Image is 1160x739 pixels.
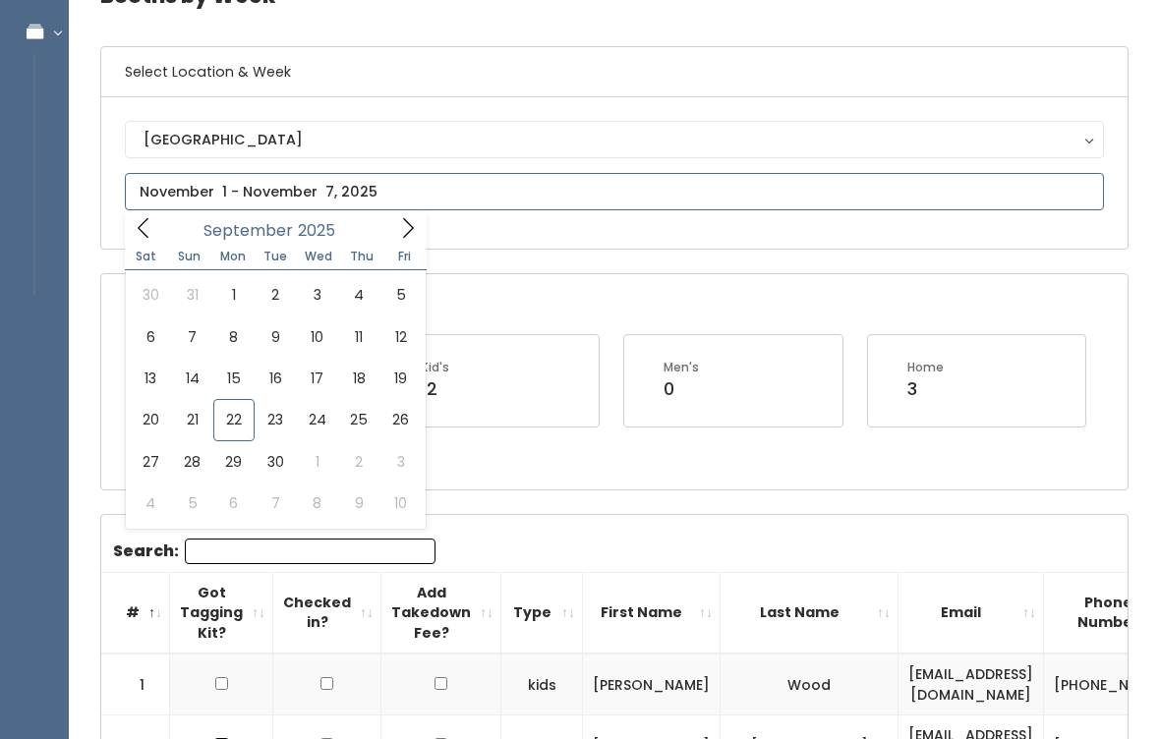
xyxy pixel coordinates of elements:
span: Sat [125,251,168,262]
span: Wed [297,251,340,262]
span: September 28, 2025 [171,441,212,483]
span: Sun [168,251,211,262]
span: September [203,223,293,239]
span: September 10, 2025 [297,316,338,358]
span: September 1, 2025 [213,274,255,315]
td: kids [501,654,583,715]
input: November 1 - November 7, 2025 [125,173,1104,210]
div: 3 [907,376,944,402]
th: Type: activate to sort column ascending [501,572,583,654]
span: October 10, 2025 [379,483,421,524]
span: September 26, 2025 [379,399,421,440]
span: September 5, 2025 [379,274,421,315]
th: Got Tagging Kit?: activate to sort column ascending [170,572,273,654]
span: September 7, 2025 [171,316,212,358]
span: August 31, 2025 [171,274,212,315]
span: Fri [383,251,427,262]
th: Add Takedown Fee?: activate to sort column ascending [381,572,501,654]
span: October 5, 2025 [171,483,212,524]
span: September 19, 2025 [379,358,421,399]
span: September 23, 2025 [255,399,296,440]
td: 1 [101,654,170,715]
span: October 4, 2025 [130,483,171,524]
span: October 9, 2025 [338,483,379,524]
span: September 4, 2025 [338,274,379,315]
div: Kid's [421,359,449,376]
div: 12 [421,376,449,402]
th: First Name: activate to sort column ascending [583,572,721,654]
span: October 8, 2025 [297,483,338,524]
span: September 11, 2025 [338,316,379,358]
span: September 25, 2025 [338,399,379,440]
span: October 6, 2025 [213,483,255,524]
span: September 24, 2025 [297,399,338,440]
div: [GEOGRAPHIC_DATA] [144,129,1085,150]
input: Search: [185,539,435,564]
span: September 15, 2025 [213,358,255,399]
span: Thu [340,251,383,262]
span: October 7, 2025 [255,483,296,524]
span: September 22, 2025 [213,399,255,440]
span: September 14, 2025 [171,358,212,399]
th: #: activate to sort column descending [101,572,170,654]
input: Year [293,218,352,243]
button: [GEOGRAPHIC_DATA] [125,121,1104,158]
td: Wood [721,654,899,715]
th: Last Name: activate to sort column ascending [721,572,899,654]
span: September 18, 2025 [338,358,379,399]
span: September 6, 2025 [130,316,171,358]
div: Men's [664,359,699,376]
span: September 16, 2025 [255,358,296,399]
span: August 30, 2025 [130,274,171,315]
td: [PERSON_NAME] [583,654,721,715]
span: September 12, 2025 [379,316,421,358]
h6: Select Location & Week [101,47,1128,97]
th: Checked in?: activate to sort column ascending [273,572,381,654]
span: Mon [211,251,255,262]
span: September 27, 2025 [130,441,171,483]
span: October 3, 2025 [379,441,421,483]
span: September 20, 2025 [130,399,171,440]
span: Tue [254,251,297,262]
span: September 8, 2025 [213,316,255,358]
span: October 1, 2025 [297,441,338,483]
div: 0 [664,376,699,402]
td: [EMAIL_ADDRESS][DOMAIN_NAME] [899,654,1044,715]
span: September 3, 2025 [297,274,338,315]
span: September 30, 2025 [255,441,296,483]
span: September 21, 2025 [171,399,212,440]
label: Search: [113,539,435,564]
span: September 2, 2025 [255,274,296,315]
div: Home [907,359,944,376]
span: September 9, 2025 [255,316,296,358]
span: September 17, 2025 [297,358,338,399]
th: Email: activate to sort column ascending [899,572,1044,654]
span: September 29, 2025 [213,441,255,483]
span: September 13, 2025 [130,358,171,399]
span: October 2, 2025 [338,441,379,483]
